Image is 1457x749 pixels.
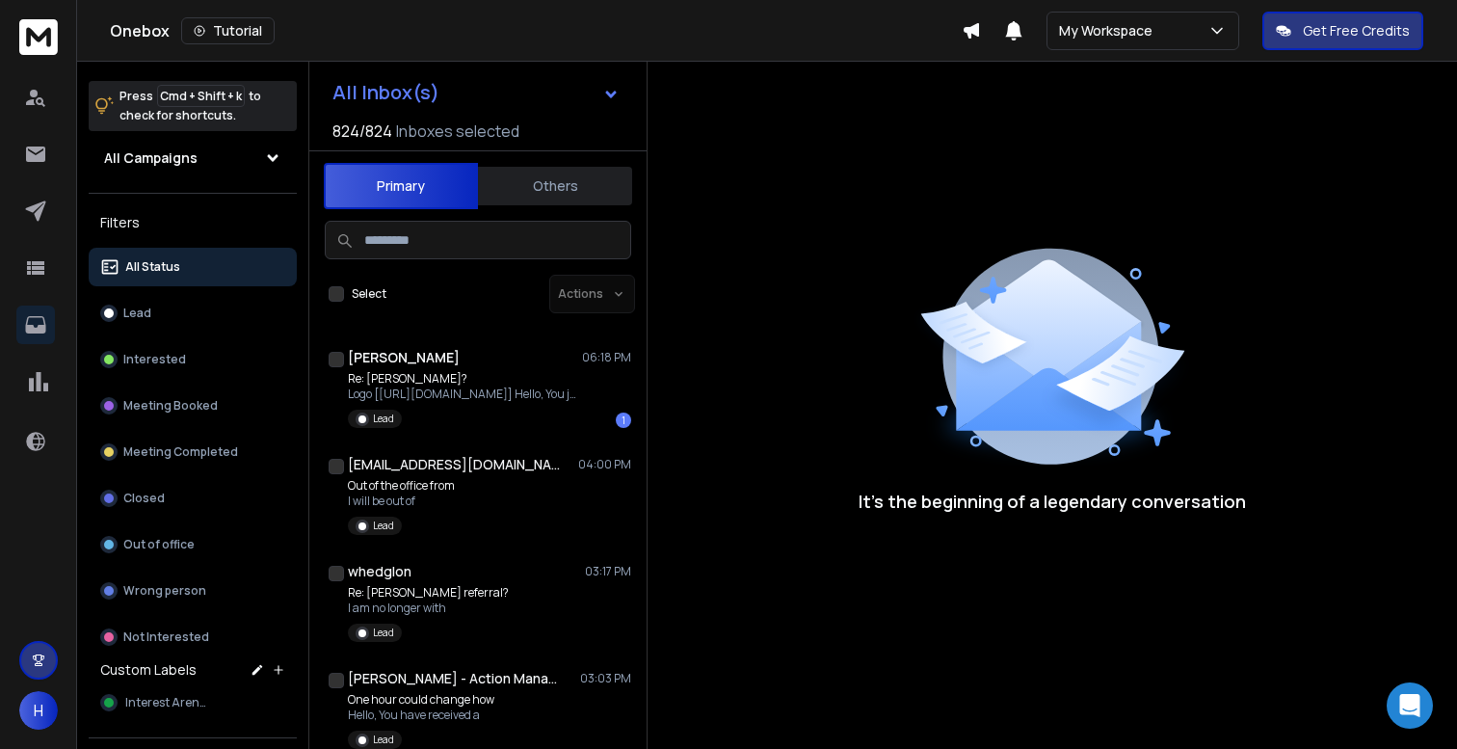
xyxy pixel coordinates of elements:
button: All Status [89,248,297,286]
button: Interest Arena [89,683,297,722]
p: 06:18 PM [582,350,631,365]
p: Lead [123,306,151,321]
button: All Inbox(s) [317,73,635,112]
h1: [EMAIL_ADDRESS][DOMAIN_NAME] [348,455,560,474]
p: I am no longer with [348,601,509,616]
p: Closed [123,491,165,506]
p: Lead [373,733,394,747]
span: Cmd + Shift + k [157,85,245,107]
p: Lead [373,412,394,426]
p: Lead [373,519,394,533]
p: Wrong person [123,583,206,599]
button: Meeting Booked [89,387,297,425]
p: 04:00 PM [578,457,631,472]
h3: Inboxes selected [396,120,519,143]
p: Logo [[URL][DOMAIN_NAME]] Hello, You just contacted me by [348,387,579,402]
p: One hour could change how [348,692,494,708]
p: Meeting Completed [123,444,238,460]
p: Re: [PERSON_NAME] referral? [348,585,509,601]
h3: Filters [89,209,297,236]
h1: All Inbox(s) [332,83,439,102]
p: Lead [373,626,394,640]
p: Press to check for shortcuts. [119,87,261,125]
button: Meeting Completed [89,433,297,471]
p: Re: [PERSON_NAME]? [348,371,579,387]
div: Onebox [110,17,962,44]
h3: Custom Labels [100,660,197,680]
button: Primary [324,163,478,209]
p: Out of the office from [348,478,455,494]
button: Closed [89,479,297,518]
p: All Status [125,259,180,275]
p: I will be out of [348,494,455,509]
button: Interested [89,340,297,379]
p: Get Free Credits [1303,21,1410,40]
button: Wrong person [89,572,297,610]
h1: whedglon [348,562,411,581]
button: All Campaigns [89,139,297,177]
button: Lead [89,294,297,333]
button: Out of office [89,525,297,564]
p: It’s the beginning of a legendary conversation [859,488,1246,515]
span: Interest Arena [125,695,207,710]
p: Hello, You have received a [348,708,494,723]
button: H [19,691,58,730]
button: Tutorial [181,17,275,44]
p: Not Interested [123,629,209,645]
p: Meeting Booked [123,398,218,414]
span: 824 / 824 [332,120,392,143]
p: Interested [123,352,186,367]
h1: [PERSON_NAME] [348,348,460,367]
p: Out of office [123,537,195,552]
button: Not Interested [89,618,297,656]
div: 1 [616,413,631,428]
button: Others [478,165,632,207]
h1: [PERSON_NAME] - Action Management Pros [348,669,560,688]
label: Select [352,286,386,302]
div: Open Intercom Messenger [1387,682,1433,729]
p: My Workspace [1059,21,1160,40]
p: 03:03 PM [580,671,631,686]
button: Get Free Credits [1262,12,1423,50]
h1: All Campaigns [104,148,198,168]
p: 03:17 PM [585,564,631,579]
